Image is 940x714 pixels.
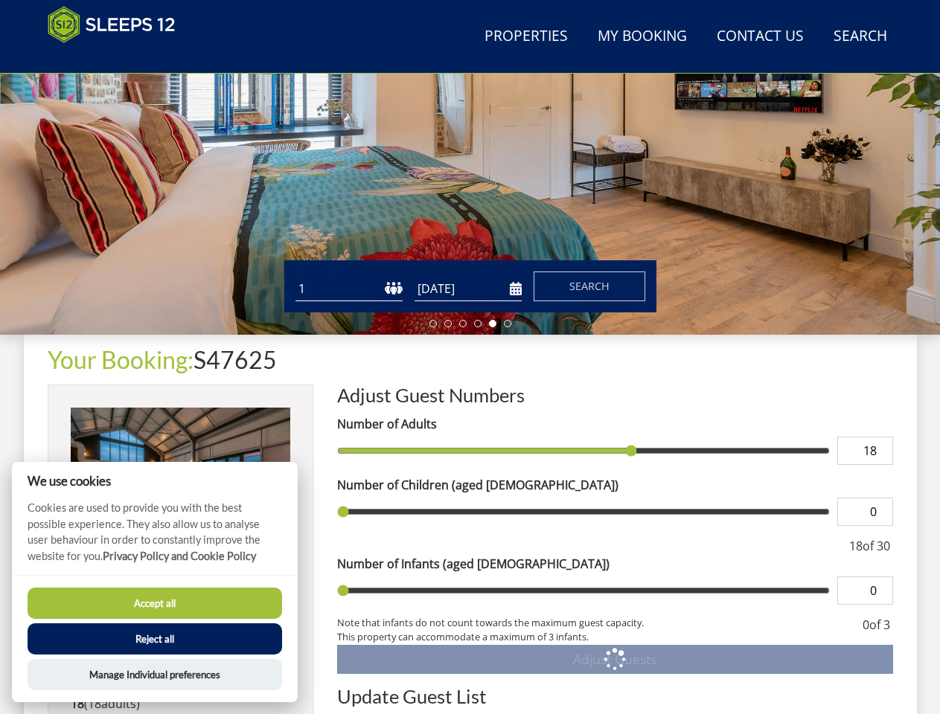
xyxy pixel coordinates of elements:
[12,474,298,488] h2: We use cookies
[48,345,194,374] a: Your Booking:
[28,659,282,690] button: Manage Individual preferences
[103,550,256,562] a: Privacy Policy and Cookie Policy
[849,538,863,554] span: 18
[40,52,196,65] iframe: Customer reviews powered by Trustpilot
[71,408,290,549] img: An image of 'Boon Barn'
[337,555,893,573] label: Number of Infants (aged [DEMOGRAPHIC_DATA])
[71,408,290,582] a: Boon Barn
[12,500,298,575] p: Cookies are used to provide you with the best possible experience. They also allow us to analyse ...
[534,271,645,301] button: Search
[48,6,176,43] img: Sleeps 12
[337,385,893,405] h2: Adjust Guest Numbers
[337,686,893,707] h2: Update Guest List
[828,20,893,54] a: Search
[479,20,574,54] a: Properties
[337,616,848,644] small: Note that infants do not count towards the maximum guest capacity. This property can accommodate ...
[88,695,136,712] span: adult
[71,695,84,712] strong: 18
[592,20,693,54] a: My Booking
[846,537,893,555] div: of 30
[337,415,893,433] label: Number of Adults
[28,623,282,654] button: Reject all
[860,616,893,644] div: of 3
[863,617,869,633] span: 0
[48,347,893,373] h1: S47625
[573,650,656,668] span: Adjust Guests
[711,20,810,54] a: Contact Us
[337,645,893,674] button: Adjust Guests
[88,695,101,712] span: 18
[337,476,893,494] label: Number of Children (aged [DEMOGRAPHIC_DATA])
[28,588,282,619] button: Accept all
[130,695,136,712] span: s
[71,695,140,712] span: ( )
[415,277,522,301] input: Arrival Date
[569,279,610,293] span: Search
